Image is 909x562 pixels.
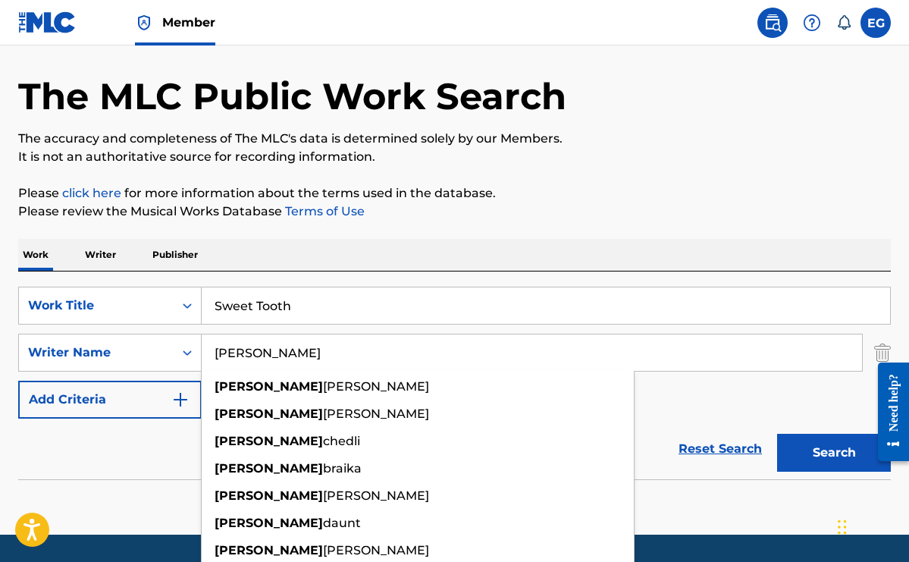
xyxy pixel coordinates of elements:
[18,148,891,166] p: It is not an authoritative source for recording information.
[62,186,121,200] a: click here
[777,434,891,472] button: Search
[18,287,891,479] form: Search Form
[671,432,770,466] a: Reset Search
[148,239,202,271] p: Publisher
[323,488,429,503] span: [PERSON_NAME]
[323,461,362,476] span: braika
[18,381,202,419] button: Add Criteria
[323,379,429,394] span: [PERSON_NAME]
[28,344,165,362] div: Writer Name
[215,379,323,394] strong: [PERSON_NAME]
[18,74,566,119] h1: The MLC Public Work Search
[18,184,891,203] p: Please for more information about the terms used in the database.
[215,407,323,421] strong: [PERSON_NAME]
[323,516,361,530] span: daunt
[763,14,782,32] img: search
[162,14,215,31] span: Member
[215,516,323,530] strong: [PERSON_NAME]
[135,14,153,32] img: Top Rightsholder
[215,434,323,448] strong: [PERSON_NAME]
[860,8,891,38] div: User Menu
[797,8,827,38] div: Help
[282,204,365,218] a: Terms of Use
[838,504,847,550] div: Drag
[28,297,165,315] div: Work Title
[757,8,788,38] a: Public Search
[18,239,53,271] p: Work
[215,488,323,503] strong: [PERSON_NAME]
[18,130,891,148] p: The accuracy and completeness of The MLC's data is determined solely by our Members.
[215,461,323,476] strong: [PERSON_NAME]
[171,391,190,409] img: 9d2ae6d4665cec9f34b9.svg
[803,14,821,32] img: help
[323,543,429,557] span: [PERSON_NAME]
[80,239,121,271] p: Writer
[867,349,909,474] iframe: Resource Center
[323,434,360,448] span: chedli
[323,407,429,421] span: [PERSON_NAME]
[18,11,77,33] img: MLC Logo
[833,489,909,562] iframe: Chat Widget
[18,203,891,221] p: Please review the Musical Works Database
[215,543,323,557] strong: [PERSON_NAME]
[874,334,891,372] img: Delete Criterion
[836,15,851,30] div: Notifications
